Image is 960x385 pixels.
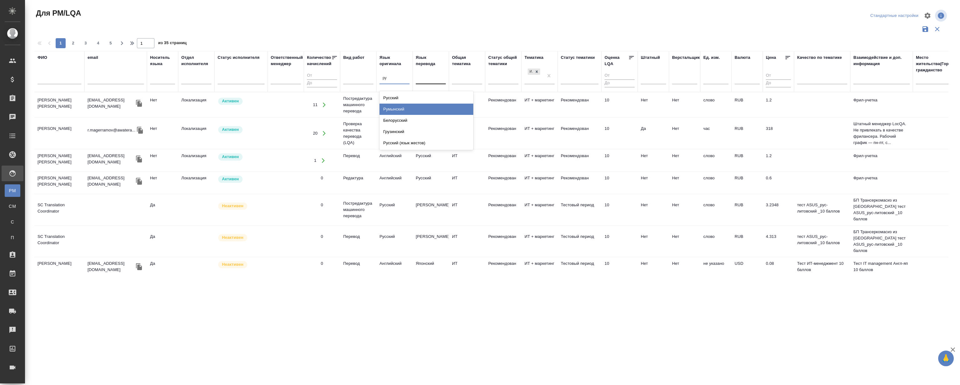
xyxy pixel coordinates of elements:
[638,257,669,279] td: Нет
[8,234,17,241] span: П
[218,202,264,210] div: Наши пути разошлись: исполнитель с нами не работает
[797,234,847,246] p: тест ASUS_рус-литовский _10 баллов
[158,39,187,48] span: из 35 страниц
[34,94,84,116] td: [PERSON_NAME] [PERSON_NAME]
[88,97,134,110] p: [EMAIL_ADDRESS][DOMAIN_NAME]
[218,97,264,105] div: Рядовой исполнитель: назначай с учетом рейтинга
[222,154,239,160] p: Активен
[106,38,116,48] button: 5
[307,54,331,67] div: Количество начислений
[525,54,543,61] div: Тематика
[763,257,794,279] td: 0.08
[605,202,635,208] div: перевод идеальный/почти идеальный. Ни редактор, ни корректор не нужен
[318,99,331,111] button: Открыть работы
[449,172,485,194] td: ИТ
[669,150,700,172] td: Нет
[222,261,244,268] p: Неактивен
[449,230,485,252] td: ИТ
[68,40,78,46] span: 2
[558,122,601,144] td: Рекомендован
[5,200,20,213] a: CM
[638,150,669,172] td: Нет
[34,230,84,252] td: SC Translation Coordinator
[321,234,323,240] div: 0
[307,80,337,87] input: До
[672,54,700,61] div: Верстальщик
[379,137,473,149] div: Русский (язык жестов)
[521,122,558,144] td: ИТ + маркетинг
[485,94,521,116] td: Рекомендован
[321,175,323,181] div: 0
[485,172,521,194] td: Рекомендован
[521,94,558,116] td: ИТ + маркетинг
[700,122,731,144] td: час
[218,175,264,183] div: Рядовой исполнитель: назначай с учетом рейтинга
[485,230,521,252] td: Рекомендован
[413,150,449,172] td: Русский
[669,257,700,279] td: Нет
[558,150,601,172] td: Рекомендован
[452,54,482,67] div: Общая тематика
[313,130,318,136] div: 20
[669,199,700,221] td: Нет
[68,38,78,48] button: 2
[605,175,635,181] div: перевод идеальный/почти идеальный. Ни редактор, ни корректор не нужен
[379,92,473,104] div: Русский
[766,80,791,87] input: До
[8,187,17,194] span: PM
[147,230,178,252] td: Да
[528,69,533,75] div: ИТ + маркетинг
[340,172,376,194] td: Редактура
[763,122,794,144] td: 318
[605,234,635,240] div: перевод идеальный/почти идеальный. Ни редактор, ни корректор не нужен
[669,230,700,252] td: Нет
[731,94,763,116] td: RUB
[222,98,239,104] p: Активен
[340,118,376,149] td: Проверка качества перевода (LQA)
[605,260,635,267] div: перевод идеальный/почти идеальный. Ни редактор, ни корректор не нужен
[700,94,731,116] td: слово
[88,127,135,133] p: r.magerramov@awatera...
[178,94,214,116] td: Локализация
[521,257,558,279] td: ИТ + маркетинг
[731,257,763,279] td: USD
[449,257,485,279] td: ИТ
[218,260,264,269] div: Наши пути разошлись: исполнитель с нами не работает
[797,202,847,214] p: тест ASUS_рус-литовский _10 баллов
[379,54,410,67] div: Язык оригинала
[703,54,720,61] div: Ед. изм.
[485,150,521,172] td: Рекомендован
[605,54,628,67] div: Оценка LQA
[222,176,239,182] p: Активен
[561,54,595,61] div: Статус тематики
[853,97,910,103] p: Фрил-учетка
[321,260,323,267] div: 0
[413,199,449,221] td: [PERSON_NAME]
[763,94,794,116] td: 1.2
[941,352,951,365] span: 🙏
[669,122,700,144] td: Нет
[797,260,847,273] p: Тест ИТ-менеджмент 10 баллов
[134,177,144,186] button: Скопировать
[700,257,731,279] td: не указано
[731,230,763,252] td: RUB
[763,199,794,221] td: 3.2348
[147,94,178,116] td: Нет
[379,115,473,126] div: Белорусский
[485,199,521,221] td: Рекомендован
[521,172,558,194] td: ИТ + маркетинг
[869,11,920,21] div: split button
[853,175,910,181] p: Фрил-учетка
[485,122,521,144] td: Рекомендован
[638,230,669,252] td: Нет
[521,150,558,172] td: ИТ + маркетинг
[638,94,669,116] td: Нет
[340,92,376,117] td: Постредактура машинного перевода
[181,54,211,67] div: Отдел исполнителя
[920,8,935,23] span: Настроить таблицу
[106,40,116,46] span: 5
[93,38,103,48] button: 4
[8,219,17,225] span: С
[5,231,20,244] a: П
[379,126,473,137] div: Грузинский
